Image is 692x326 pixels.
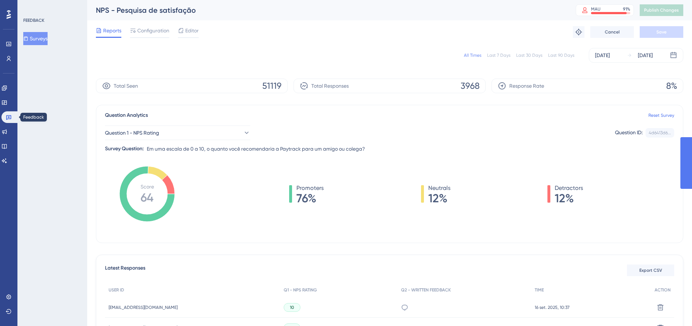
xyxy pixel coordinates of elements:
button: Publish Changes [640,4,683,16]
span: Em uma escala de 0 a 10, o quanto você recomendaria a Paytrack para um amigo ou colega? [147,144,365,153]
span: ACTION [655,287,671,293]
span: 12% [428,192,450,204]
span: TIME [535,287,544,293]
span: 8% [666,80,677,92]
div: Survey Question: [105,144,144,153]
span: 16 set. 2025, 10:37 [535,305,570,310]
div: Question ID: [615,128,643,138]
span: Q2 - WRITTEN FEEDBACK [401,287,451,293]
span: Save [656,29,667,35]
span: Question 1 - NPS Rating [105,128,159,137]
span: Total Responses [311,81,349,90]
div: NPS - Pesquisa de satisfação [96,5,558,15]
span: 76% [296,192,324,204]
button: Cancel [590,26,634,38]
span: Total Seen [114,81,138,90]
tspan: 64 [141,191,154,204]
div: FEEDBACK [23,17,44,23]
span: Configuration [137,26,169,35]
span: 51119 [262,80,282,92]
span: Export CSV [639,267,662,273]
span: 10 [290,305,294,310]
span: 12% [555,192,583,204]
div: All Times [464,52,481,58]
div: 4d6413d6... [649,130,671,136]
button: Surveys [23,32,48,45]
div: Last 30 Days [516,52,542,58]
button: Question 1 - NPS Rating [105,126,250,140]
span: 3968 [461,80,479,92]
span: USER ID [109,287,124,293]
div: MAU [591,6,600,12]
span: Detractors [555,184,583,192]
span: Response Rate [509,81,544,90]
span: Editor [185,26,199,35]
div: Last 7 Days [487,52,510,58]
div: 91 % [623,6,630,12]
button: Save [640,26,683,38]
span: Neutrals [428,184,450,192]
tspan: Score [141,184,154,190]
span: Promoters [296,184,324,192]
span: Publish Changes [644,7,679,13]
span: Q1 - NPS RATING [284,287,317,293]
span: Reports [103,26,121,35]
div: Last 90 Days [548,52,574,58]
a: Reset Survey [648,112,674,118]
div: [DATE] [595,51,610,60]
span: Question Analytics [105,111,148,120]
iframe: UserGuiding AI Assistant Launcher [661,297,683,319]
span: Latest Responses [105,264,145,277]
span: Cancel [605,29,620,35]
span: [EMAIL_ADDRESS][DOMAIN_NAME] [109,305,178,310]
button: Export CSV [627,265,674,276]
div: [DATE] [638,51,653,60]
